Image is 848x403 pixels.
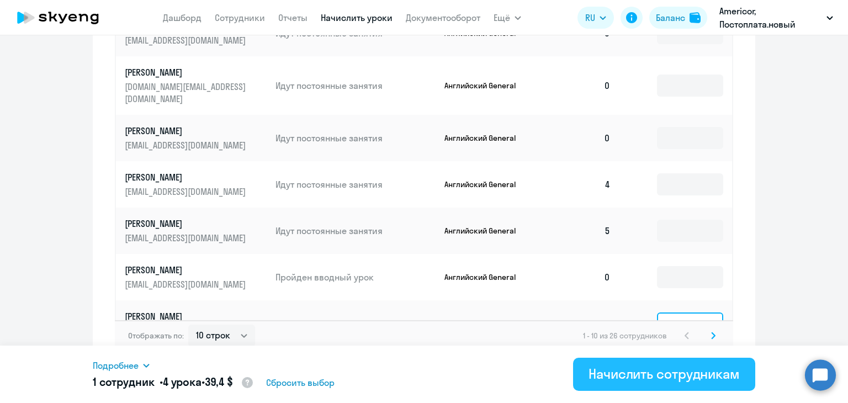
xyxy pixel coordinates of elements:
[125,81,248,105] p: [DOMAIN_NAME][EMAIL_ADDRESS][DOMAIN_NAME]
[542,161,619,208] td: 4
[125,66,267,105] a: [PERSON_NAME][DOMAIN_NAME][EMAIL_ADDRESS][DOMAIN_NAME]
[125,264,267,290] a: [PERSON_NAME][EMAIL_ADDRESS][DOMAIN_NAME]
[125,125,267,151] a: [PERSON_NAME][EMAIL_ADDRESS][DOMAIN_NAME]
[542,208,619,254] td: 5
[163,375,202,389] span: 4 урока
[444,226,527,236] p: Английский General
[125,310,267,337] a: [PERSON_NAME][EMAIL_ADDRESS][DOMAIN_NAME]
[125,310,248,322] p: [PERSON_NAME]
[125,218,267,244] a: [PERSON_NAME][EMAIL_ADDRESS][DOMAIN_NAME]
[275,271,436,283] p: Пройден вводный урок
[93,359,139,372] span: Подробнее
[542,300,619,347] td: 0
[406,12,480,23] a: Документооборот
[444,81,527,91] p: Английский General
[275,225,436,237] p: Идут постоянные занятия
[542,254,619,300] td: 0
[494,11,510,24] span: Ещё
[125,218,248,230] p: [PERSON_NAME]
[125,278,248,290] p: [EMAIL_ADDRESS][DOMAIN_NAME]
[125,171,248,183] p: [PERSON_NAME]
[573,358,755,391] button: Начислить сотрудникам
[690,12,701,23] img: balance
[93,374,254,391] h5: 1 сотрудник • •
[125,232,248,244] p: [EMAIL_ADDRESS][DOMAIN_NAME]
[266,376,335,389] span: Сбросить выбор
[215,12,265,23] a: Сотрудники
[585,11,595,24] span: RU
[542,56,619,115] td: 0
[125,185,248,198] p: [EMAIL_ADDRESS][DOMAIN_NAME]
[444,179,527,189] p: Английский General
[278,12,308,23] a: Отчеты
[125,264,248,276] p: [PERSON_NAME]
[128,331,184,341] span: Отображать по:
[275,132,436,144] p: Идут постоянные занятия
[125,139,248,151] p: [EMAIL_ADDRESS][DOMAIN_NAME]
[494,7,521,29] button: Ещё
[125,66,248,78] p: [PERSON_NAME]
[444,133,527,143] p: Английский General
[444,319,527,328] p: Английский General
[275,79,436,92] p: Идут постоянные занятия
[125,125,248,137] p: [PERSON_NAME]
[649,7,707,29] button: Балансbalance
[444,272,527,282] p: Английский General
[577,7,614,29] button: RU
[714,4,839,31] button: Americor, Постоплата.новый
[275,178,436,190] p: Идут постоянные занятия
[656,11,685,24] div: Баланс
[125,34,248,46] p: [EMAIL_ADDRESS][DOMAIN_NAME]
[163,12,202,23] a: Дашборд
[589,365,740,383] div: Начислить сотрудникам
[275,317,436,330] p: Ожидает вводного урока
[125,171,267,198] a: [PERSON_NAME][EMAIL_ADDRESS][DOMAIN_NAME]
[542,115,619,161] td: 0
[205,375,233,389] span: 39,4 $
[583,331,667,341] span: 1 - 10 из 26 сотрудников
[321,12,393,23] a: Начислить уроки
[719,4,822,31] p: Americor, Постоплата.новый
